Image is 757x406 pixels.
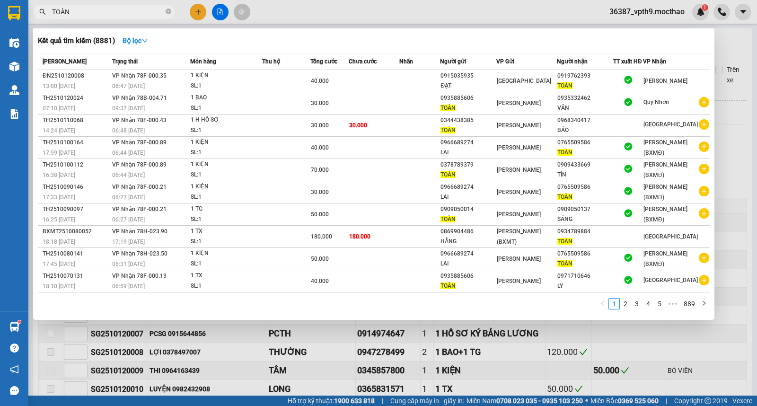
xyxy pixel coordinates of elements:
[191,103,262,114] div: SL: 1
[43,105,75,112] span: 07:10 [DATE]
[43,138,109,148] div: TH2510100164
[52,7,164,17] input: Tìm tên, số ĐT hoặc mã đơn
[112,127,145,134] span: 06:48 [DATE]
[497,189,541,195] span: [PERSON_NAME]
[643,58,666,65] span: VP Nhận
[699,119,709,130] span: plus-circle
[620,299,631,309] a: 2
[440,237,496,247] div: HẰNG
[191,204,262,214] div: 1 TG
[600,300,606,306] span: left
[557,103,613,113] div: VÂN
[349,58,377,65] span: Chưa cước
[643,121,698,128] span: [GEOGRAPHIC_DATA]
[440,259,496,269] div: LAI
[10,365,19,374] span: notification
[440,227,496,237] div: 0869904486
[10,344,19,353] span: question-circle
[9,38,19,48] img: warehouse-icon
[699,253,709,263] span: plus-circle
[9,322,19,332] img: warehouse-icon
[311,278,329,284] span: 40.000
[643,206,687,223] span: [PERSON_NAME] (BXMĐ)
[557,249,613,259] div: 0765509586
[699,141,709,152] span: plus-circle
[643,139,687,156] span: [PERSON_NAME] (BXMĐ)
[643,78,687,84] span: [PERSON_NAME]
[39,9,46,15] span: search
[191,115,262,125] div: 1 H HỒ SƠ
[262,58,280,65] span: Thu hộ
[609,299,619,309] a: 1
[43,227,109,237] div: BXMT2510080052
[112,250,167,257] span: VP Nhận 78H-023.50
[557,58,588,65] span: Người nhận
[597,298,608,309] li: Previous Page
[311,233,332,240] span: 180.000
[310,58,337,65] span: Tổng cước
[43,182,109,192] div: TH2510090146
[112,184,167,190] span: VP Nhận 78F-000.21
[191,192,262,203] div: SL: 1
[311,167,329,173] span: 70.000
[440,127,456,133] span: TOÀN
[43,58,87,65] span: [PERSON_NAME]
[557,260,572,267] span: TOÀN
[680,298,698,309] li: 889
[112,139,167,146] span: VP Nhận 78F-000.89
[112,228,167,235] span: VP Nhận 78H-023.90
[440,249,496,259] div: 0966689274
[349,233,370,240] span: 180.000
[112,206,167,212] span: VP Nhận 78F-000.21
[191,182,262,192] div: 1 KIỆN
[191,170,262,180] div: SL: 1
[497,228,541,245] span: [PERSON_NAME] (BXMT)
[166,8,171,17] span: close-circle
[557,115,613,125] div: 0968340417
[699,97,709,107] span: plus-circle
[557,204,613,214] div: 0909050137
[123,37,148,44] strong: Bộ lọc
[112,95,167,101] span: VP Nhận 78B-004.71
[699,275,709,285] span: plus-circle
[112,216,145,223] span: 06:27 [DATE]
[497,211,541,218] span: [PERSON_NAME]
[699,208,709,219] span: plus-circle
[43,127,75,134] span: 14:24 [DATE]
[440,81,496,91] div: ĐẠT
[557,194,572,200] span: TOÀN
[191,137,262,148] div: 1 KIỆN
[654,299,665,309] a: 5
[620,298,631,309] li: 2
[190,58,216,65] span: Món hàng
[43,160,109,170] div: TH2510100112
[112,261,145,267] span: 06:31 [DATE]
[191,81,262,91] div: SL: 1
[43,216,75,223] span: 16:25 [DATE]
[613,58,642,65] span: TT xuất HĐ
[632,299,642,309] a: 3
[643,277,698,283] span: [GEOGRAPHIC_DATA]
[311,122,329,129] span: 30.000
[311,144,329,151] span: 40.000
[311,78,329,84] span: 40.000
[9,62,19,71] img: warehouse-icon
[112,105,145,112] span: 09:37 [DATE]
[557,93,613,103] div: 0935332462
[557,82,572,89] span: TOÀN
[701,300,707,306] span: right
[18,320,21,323] sup: 1
[141,37,148,44] span: down
[191,93,262,103] div: 1 BAO
[643,298,654,309] li: 4
[497,122,541,129] span: [PERSON_NAME]
[349,122,367,129] span: 30.000
[698,298,710,309] li: Next Page
[440,71,496,81] div: 0915035935
[191,259,262,269] div: SL: 1
[440,182,496,192] div: 0966689274
[191,125,262,136] div: SL: 1
[10,386,19,395] span: message
[43,115,109,125] div: TH2510110068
